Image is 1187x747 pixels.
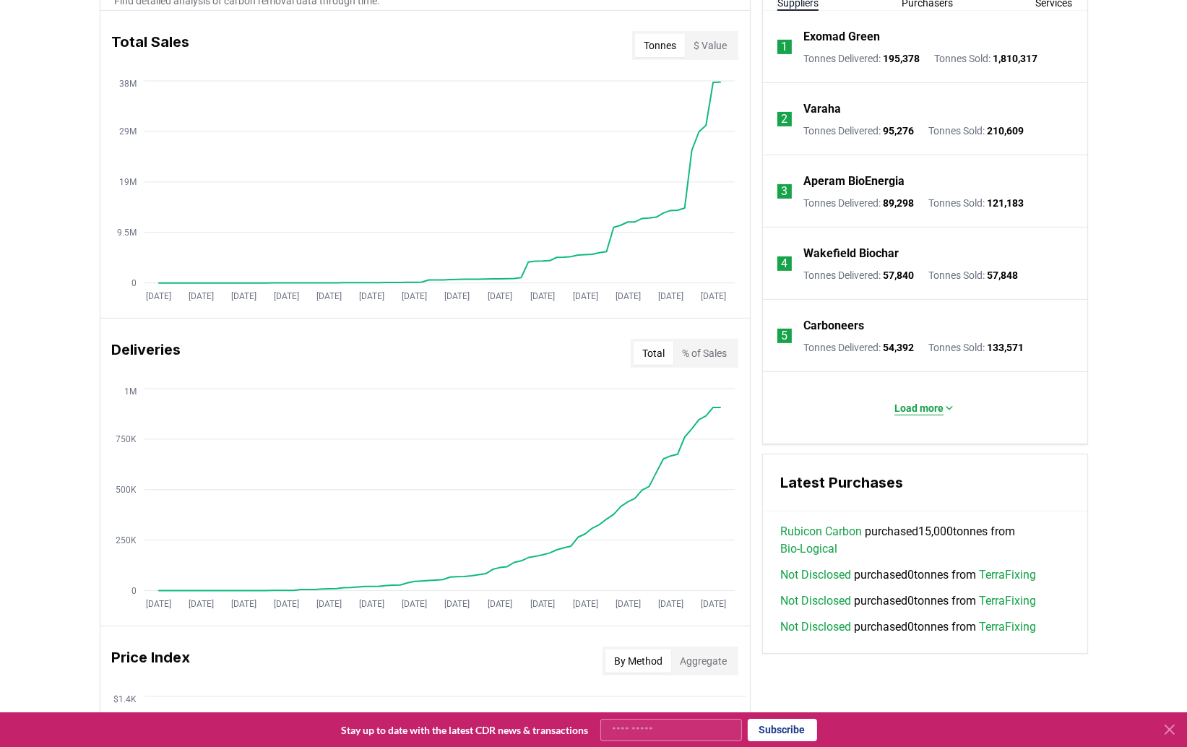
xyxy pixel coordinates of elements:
p: Tonnes Sold : [928,196,1024,210]
span: 121,183 [987,197,1024,209]
a: Wakefield Biochar [803,245,899,262]
a: Not Disclosed [780,592,851,610]
p: Tonnes Delivered : [803,51,920,66]
tspan: [DATE] [701,599,726,609]
a: TerraFixing [979,592,1036,610]
a: TerraFixing [979,618,1036,636]
h3: Deliveries [112,339,181,368]
p: 2 [781,111,787,128]
tspan: [DATE] [359,599,384,609]
p: 1 [781,38,787,56]
tspan: 1M [124,387,136,397]
p: Tonnes Sold : [934,51,1037,66]
p: Tonnes Sold : [928,124,1024,138]
span: 57,840 [883,269,914,281]
a: Varaha [803,100,841,118]
tspan: [DATE] [487,599,512,609]
a: Aperam BioEnergia [803,173,905,190]
h3: Latest Purchases [780,472,1070,493]
p: 4 [781,255,787,272]
tspan: 250K [115,535,136,545]
tspan: 0 [131,586,136,596]
span: purchased 0 tonnes from [780,592,1036,610]
tspan: 29M [118,126,136,137]
tspan: [DATE] [572,599,597,609]
tspan: 38M [118,79,136,89]
button: % of Sales [673,342,735,365]
tspan: [DATE] [231,291,256,301]
tspan: [DATE] [274,291,299,301]
tspan: [DATE] [444,291,470,301]
p: Tonnes Delivered : [803,340,914,355]
a: TerraFixing [979,566,1036,584]
span: 210,609 [987,125,1024,137]
tspan: 19M [118,177,136,187]
tspan: [DATE] [615,291,640,301]
tspan: [DATE] [530,291,555,301]
h3: Total Sales [112,31,190,60]
tspan: [DATE] [274,599,299,609]
tspan: 0 [131,278,136,288]
p: Tonnes Sold : [928,268,1018,282]
button: $ Value [685,34,735,57]
tspan: 9.5M [116,228,136,238]
a: Not Disclosed [780,618,851,636]
p: Tonnes Delivered : [803,268,914,282]
p: Load more [894,401,944,415]
button: Tonnes [635,34,685,57]
p: Tonnes Delivered : [803,196,914,210]
tspan: [DATE] [189,599,214,609]
tspan: [DATE] [444,599,470,609]
a: Exomad Green [803,28,880,46]
tspan: [DATE] [615,599,640,609]
span: purchased 15,000 tonnes from [780,523,1070,558]
a: Rubicon Carbon [780,523,862,540]
span: 195,378 [883,53,920,64]
tspan: [DATE] [657,291,683,301]
button: Aggregate [671,649,735,673]
tspan: 750K [115,434,136,444]
p: 5 [781,327,787,345]
tspan: [DATE] [530,599,555,609]
span: purchased 0 tonnes from [780,566,1036,584]
span: 133,571 [987,342,1024,353]
span: 89,298 [883,197,914,209]
span: 54,392 [883,342,914,353]
tspan: [DATE] [657,599,683,609]
button: Load more [883,394,967,423]
tspan: [DATE] [316,599,342,609]
tspan: [DATE] [231,599,256,609]
tspan: [DATE] [359,291,384,301]
tspan: 500K [115,485,136,495]
tspan: [DATE] [189,291,214,301]
p: Tonnes Delivered : [803,124,914,138]
tspan: [DATE] [701,291,726,301]
tspan: [DATE] [572,291,597,301]
h3: Price Index [112,647,191,675]
tspan: [DATE] [146,291,171,301]
tspan: [DATE] [487,291,512,301]
tspan: [DATE] [402,291,427,301]
button: By Method [605,649,671,673]
p: Tonnes Sold : [928,340,1024,355]
p: 3 [781,183,787,200]
span: 57,848 [987,269,1018,281]
tspan: [DATE] [316,291,342,301]
span: purchased 0 tonnes from [780,618,1036,636]
a: Carboneers [803,317,864,334]
tspan: [DATE] [146,599,171,609]
span: 1,810,317 [993,53,1037,64]
tspan: $1.4K [113,694,136,704]
tspan: [DATE] [402,599,427,609]
button: Total [634,342,673,365]
span: 95,276 [883,125,914,137]
a: Bio-Logical [780,540,837,558]
a: Not Disclosed [780,566,851,584]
